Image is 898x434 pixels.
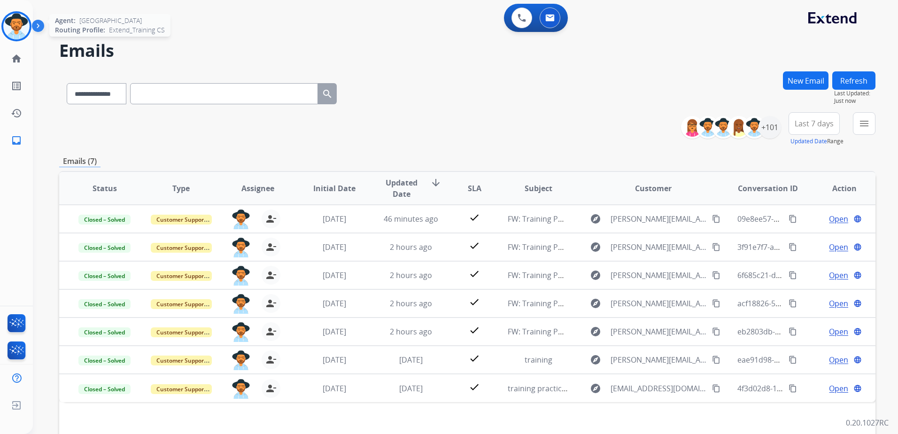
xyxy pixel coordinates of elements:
[3,13,30,39] img: avatar
[322,88,333,100] mat-icon: search
[11,80,22,92] mat-icon: list_alt
[799,172,875,205] th: Action
[790,137,844,145] span: Range
[853,271,862,279] mat-icon: language
[151,299,212,309] span: Customer Support
[323,298,346,309] span: [DATE]
[59,41,875,60] h2: Emails
[265,354,277,365] mat-icon: person_remove
[151,215,212,225] span: Customer Support
[829,354,848,365] span: Open
[469,240,480,251] mat-icon: check
[859,118,870,129] mat-icon: menu
[313,183,356,194] span: Initial Date
[323,242,346,252] span: [DATE]
[611,270,707,281] span: [PERSON_NAME][EMAIL_ADDRESS][DOMAIN_NAME]
[853,327,862,336] mat-icon: language
[468,183,481,194] span: SLA
[265,383,277,394] mat-icon: person_remove
[759,116,781,139] div: +101
[611,354,707,365] span: [PERSON_NAME][EMAIL_ADDRESS][PERSON_NAME][DOMAIN_NAME]
[611,241,707,253] span: [PERSON_NAME][EMAIL_ADDRESS][DOMAIN_NAME]
[508,214,779,224] span: FW: Training PA3: Do Not Assign ([GEOGRAPHIC_DATA] [GEOGRAPHIC_DATA])
[611,298,707,309] span: [PERSON_NAME][EMAIL_ADDRESS][DOMAIN_NAME]
[737,214,885,224] span: 09e8ee57-dd57-484b-8683-cdb2834bdb18
[789,327,797,336] mat-icon: content_copy
[151,356,212,365] span: Customer Support
[469,296,480,308] mat-icon: check
[109,25,165,35] span: Extend_Training CS
[11,135,22,146] mat-icon: inbox
[789,271,797,279] mat-icon: content_copy
[853,384,862,393] mat-icon: language
[151,327,212,337] span: Customer Support
[789,299,797,308] mat-icon: content_copy
[795,122,834,125] span: Last 7 days
[712,356,720,364] mat-icon: content_copy
[712,215,720,223] mat-icon: content_copy
[829,241,848,253] span: Open
[384,214,438,224] span: 46 minutes ago
[390,242,432,252] span: 2 hours ago
[232,350,250,370] img: agent-avatar
[78,356,131,365] span: Closed – Solved
[737,242,878,252] span: 3f91e7f7-a389-44a9-b582-ecc02da4d07c
[789,112,840,135] button: Last 7 days
[151,243,212,253] span: Customer Support
[232,294,250,314] img: agent-avatar
[590,326,601,337] mat-icon: explore
[611,213,707,225] span: [PERSON_NAME][EMAIL_ADDRESS][DOMAIN_NAME]
[323,355,346,365] span: [DATE]
[55,16,76,25] span: Agent:
[232,322,250,342] img: agent-avatar
[737,298,872,309] span: acf18826-50e1-411e-8f4c-ec3b1f2afdf5
[712,299,720,308] mat-icon: content_copy
[323,326,346,337] span: [DATE]
[469,212,480,223] mat-icon: check
[738,183,798,194] span: Conversation ID
[508,270,779,280] span: FW: Training PA2: Do Not Assign ([GEOGRAPHIC_DATA] [GEOGRAPHIC_DATA])
[265,326,277,337] mat-icon: person_remove
[853,215,862,223] mat-icon: language
[829,383,848,394] span: Open
[469,325,480,336] mat-icon: check
[590,354,601,365] mat-icon: explore
[611,383,707,394] span: [EMAIL_ADDRESS][DOMAIN_NAME]
[789,384,797,393] mat-icon: content_copy
[712,327,720,336] mat-icon: content_copy
[508,298,779,309] span: FW: Training PA1: Do Not Assign ([GEOGRAPHIC_DATA] [GEOGRAPHIC_DATA])
[390,326,432,337] span: 2 hours ago
[829,298,848,309] span: Open
[78,243,131,253] span: Closed – Solved
[55,25,105,35] span: Routing Profile:
[323,383,346,394] span: [DATE]
[590,298,601,309] mat-icon: explore
[853,356,862,364] mat-icon: language
[508,326,779,337] span: FW: Training PA4: Do Not Assign ([GEOGRAPHIC_DATA] [GEOGRAPHIC_DATA])
[78,299,131,309] span: Closed – Solved
[829,213,848,225] span: Open
[832,71,875,90] button: Refresh
[78,384,131,394] span: Closed – Solved
[232,209,250,229] img: agent-avatar
[399,355,423,365] span: [DATE]
[590,241,601,253] mat-icon: explore
[11,108,22,119] mat-icon: history
[635,183,672,194] span: Customer
[829,326,848,337] span: Open
[78,327,131,337] span: Closed – Solved
[712,243,720,251] mat-icon: content_copy
[172,183,190,194] span: Type
[525,355,552,365] span: training
[737,326,882,337] span: eb2803db-8e28-4cdf-90a9-aa7620dc8e31
[390,298,432,309] span: 2 hours ago
[712,271,720,279] mat-icon: content_copy
[737,383,878,394] span: 4f3d02d8-1e7f-4b9f-8653-5c270abd0718
[783,71,828,90] button: New Email
[399,383,423,394] span: [DATE]
[737,270,878,280] span: 6f685c21-d641-4ddb-bc87-f8e85a9de0f9
[611,326,707,337] span: [PERSON_NAME][EMAIL_ADDRESS][DOMAIN_NAME]
[265,298,277,309] mat-icon: person_remove
[430,177,441,188] mat-icon: arrow_downward
[79,16,142,25] span: [GEOGRAPHIC_DATA]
